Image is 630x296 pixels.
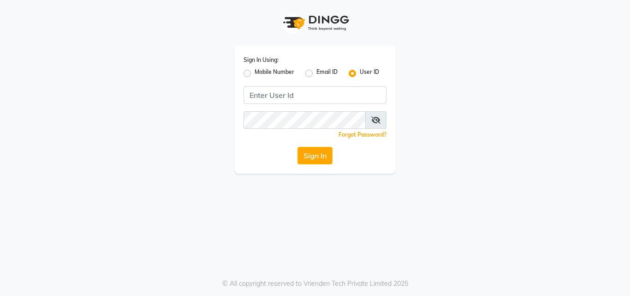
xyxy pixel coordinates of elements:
[244,86,386,104] input: Username
[278,9,352,36] img: logo1.svg
[316,68,338,79] label: Email ID
[244,111,366,129] input: Username
[360,68,379,79] label: User ID
[339,131,386,138] a: Forgot Password?
[297,147,333,164] button: Sign In
[244,56,279,64] label: Sign In Using:
[255,68,294,79] label: Mobile Number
